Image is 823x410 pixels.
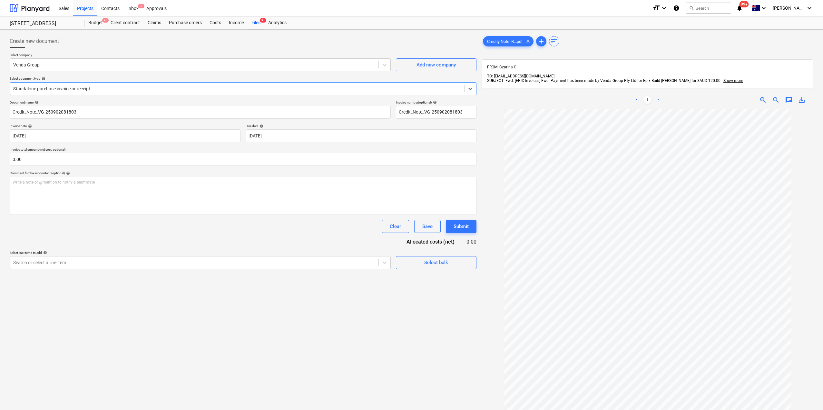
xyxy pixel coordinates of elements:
span: help [65,171,70,175]
span: 9+ [260,18,266,23]
button: Submit [446,220,476,233]
div: Document name [10,100,391,105]
a: Next page [654,96,661,104]
a: Analytics [264,16,290,29]
i: keyboard_arrow_down [760,4,768,12]
div: Due date [246,124,476,128]
button: Save [414,220,441,233]
span: help [27,124,32,128]
button: Clear [382,220,409,233]
div: Submit [454,222,469,231]
i: notifications [736,4,743,12]
div: [STREET_ADDRESS] [10,20,77,27]
i: Knowledge base [673,4,680,12]
span: 9+ [102,18,109,23]
span: ... [720,78,743,83]
a: Client contract [107,16,144,29]
p: Select company [10,53,391,58]
span: chat [785,96,793,104]
input: Document name [10,106,391,119]
span: TO: [EMAIL_ADDRESS][DOMAIN_NAME] [487,74,554,78]
a: Purchase orders [165,16,206,29]
div: Save [422,222,433,231]
input: Invoice total amount (net cost, optional) [10,153,476,166]
button: Add new company [396,58,476,71]
div: Clear [390,222,401,231]
span: search [689,5,694,11]
div: Files [248,16,264,29]
input: Due date not specified [246,129,476,142]
a: Files9+ [248,16,264,29]
span: save_alt [798,96,806,104]
div: Budget [84,16,107,29]
span: add [537,37,545,45]
a: Claims [144,16,165,29]
div: Comment for the accountant (optional) [10,171,476,175]
span: [PERSON_NAME] [773,5,805,11]
i: keyboard_arrow_down [660,4,668,12]
div: Credity Note_R...pdf [483,36,534,46]
span: Show more [723,78,743,83]
input: Invoice date not specified [10,129,240,142]
button: Select bulk [396,256,476,269]
div: 0.00 [465,238,476,245]
span: 99+ [740,1,749,7]
div: Select line-items to add [10,251,391,255]
p: Invoice total amount (net cost, optional) [10,147,476,153]
span: Create new document [10,37,59,45]
span: help [432,100,437,104]
button: Search [686,3,731,14]
span: help [34,100,39,104]
div: Select document type [10,76,476,81]
span: help [258,124,263,128]
i: keyboard_arrow_down [806,4,813,12]
a: Income [225,16,248,29]
span: clear [524,37,532,45]
div: Invoice number (optional) [396,100,476,105]
a: Budget9+ [84,16,107,29]
span: FROM: Czarina C [487,65,516,69]
span: 3 [138,4,144,8]
span: help [40,77,45,81]
span: SUBJECT: Fwd: [EPIX Invoices] Fwd: Payment has been made by Venda Group Pty Ltd for Epix Build [P... [487,78,720,83]
iframe: Chat Widget [791,379,823,410]
div: Select bulk [424,258,448,267]
i: format_size [652,4,660,12]
span: zoom_out [772,96,780,104]
a: Page 1 is your current page [643,96,651,104]
a: Previous page [633,96,641,104]
a: Costs [206,16,225,29]
span: Credity Note_R...pdf [483,39,527,44]
span: help [42,251,47,255]
input: Invoice number [396,106,476,119]
div: Invoice date [10,124,240,128]
span: zoom_in [759,96,767,104]
div: Add new company [416,61,456,69]
div: Allocated costs (net) [393,238,465,245]
span: sort [550,37,558,45]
